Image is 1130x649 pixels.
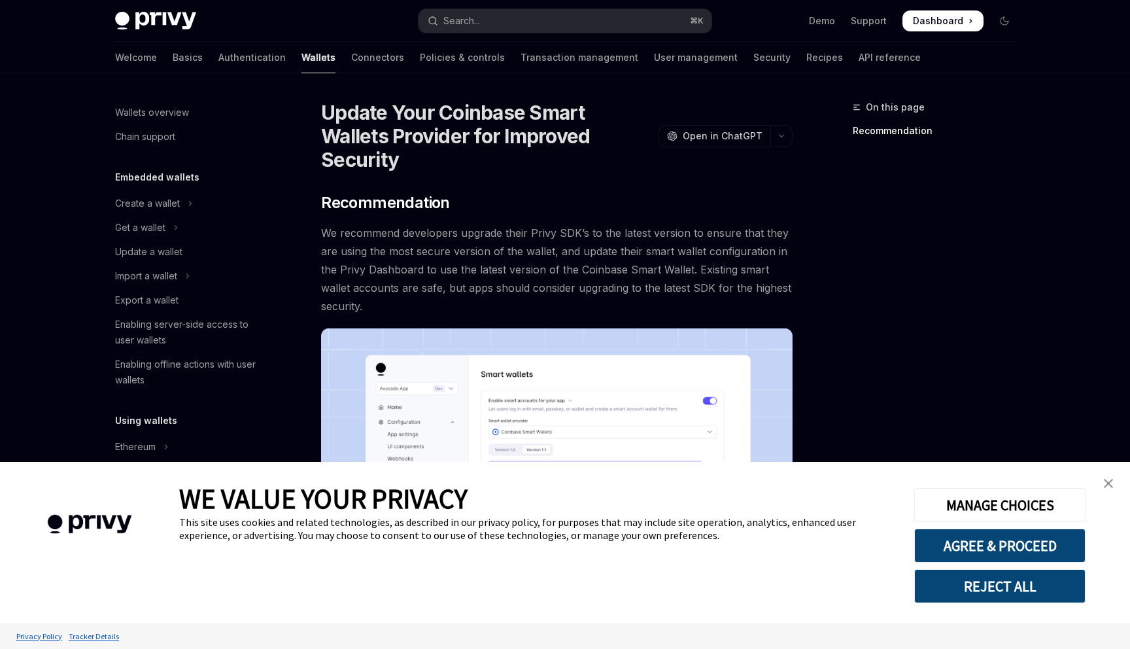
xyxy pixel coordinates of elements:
[753,42,791,73] a: Security
[105,289,272,312] a: Export a wallet
[115,439,156,455] div: Ethereum
[321,192,450,213] span: Recommendation
[913,14,963,27] span: Dashboard
[105,435,272,459] button: Toggle Ethereum section
[809,14,835,27] a: Demo
[866,99,925,115] span: On this page
[20,496,160,553] img: company logo
[115,317,264,348] div: Enabling server-side access to user wallets
[115,42,157,73] a: Welcome
[851,14,887,27] a: Support
[115,357,264,388] div: Enabling offline actions with user wallets
[914,569,1086,603] button: REJECT ALL
[105,192,272,215] button: Toggle Create a wallet section
[914,529,1086,563] button: AGREE & PROCEED
[115,12,196,30] img: dark logo
[65,625,122,648] a: Tracker Details
[853,120,1025,141] a: Recommendation
[859,42,921,73] a: API reference
[115,292,179,308] div: Export a wallet
[902,10,984,31] a: Dashboard
[173,42,203,73] a: Basics
[13,625,65,648] a: Privacy Policy
[105,125,272,149] a: Chain support
[115,244,182,260] div: Update a wallet
[105,353,272,392] a: Enabling offline actions with user wallets
[443,13,480,29] div: Search...
[321,224,793,315] span: We recommend developers upgrade their Privy SDK’s to the latest version to ensure that they are u...
[301,42,335,73] a: Wallets
[351,42,404,73] a: Connectors
[179,482,468,516] span: WE VALUE YOUR PRIVACY
[105,459,272,483] button: Toggle Solana section
[105,313,272,352] a: Enabling server-side access to user wallets
[105,264,272,288] button: Toggle Import a wallet section
[521,42,638,73] a: Transaction management
[914,488,1086,522] button: MANAGE CHOICES
[105,101,272,124] a: Wallets overview
[105,216,272,239] button: Toggle Get a wallet section
[654,42,738,73] a: User management
[115,129,175,145] div: Chain support
[419,9,711,33] button: Open search
[115,220,165,236] div: Get a wallet
[659,125,770,147] button: Open in ChatGPT
[690,16,704,26] span: ⌘ K
[806,42,843,73] a: Recipes
[420,42,505,73] a: Policies & controls
[115,413,177,429] h5: Using wallets
[105,240,272,264] a: Update a wallet
[179,516,895,542] div: This site uses cookies and related technologies, as described in our privacy policy, for purposes...
[115,169,199,185] h5: Embedded wallets
[1095,470,1121,497] a: close banner
[218,42,286,73] a: Authentication
[1104,479,1113,488] img: close banner
[683,130,762,143] span: Open in ChatGPT
[115,196,180,211] div: Create a wallet
[994,10,1015,31] button: Toggle dark mode
[115,268,177,284] div: Import a wallet
[115,105,189,120] div: Wallets overview
[321,101,653,171] h1: Update Your Coinbase Smart Wallets Provider for Improved Security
